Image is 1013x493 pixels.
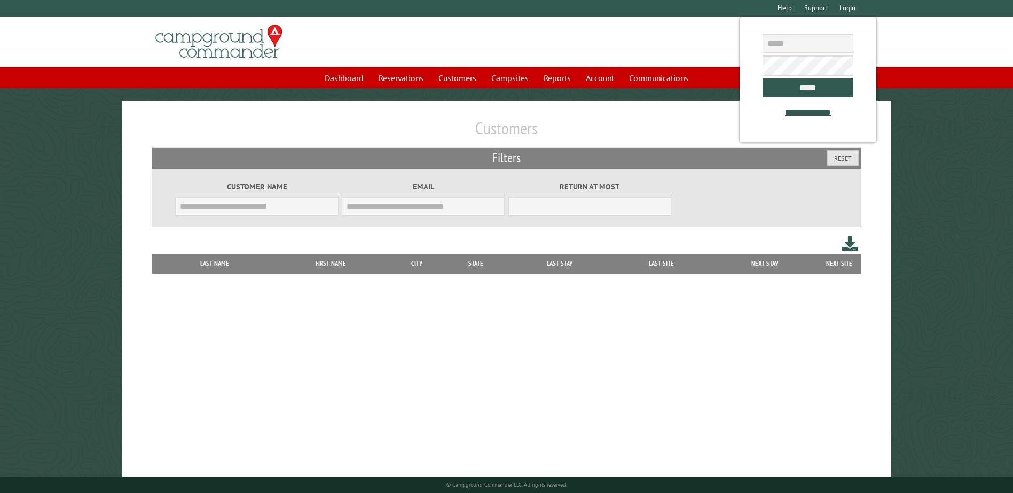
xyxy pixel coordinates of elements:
[623,68,695,88] a: Communications
[446,481,567,488] small: © Campground Commander LLC. All rights reserved.
[537,68,577,88] a: Reports
[175,181,338,193] label: Customer Name
[152,148,860,168] h2: Filters
[842,234,858,253] a: Download this customer list (.csv)
[271,254,390,273] th: First Name
[152,21,286,62] img: Campground Commander
[818,254,861,273] th: Next Site
[390,254,443,273] th: City
[152,118,860,147] h1: Customers
[827,150,859,166] button: Reset
[372,68,430,88] a: Reservations
[508,181,671,193] label: Return at most
[485,68,535,88] a: Campsites
[611,254,711,273] th: Last Site
[712,254,818,273] th: Next Stay
[509,254,611,273] th: Last Stay
[318,68,370,88] a: Dashboard
[158,254,271,273] th: Last Name
[432,68,483,88] a: Customers
[579,68,621,88] a: Account
[342,181,505,193] label: Email
[443,254,509,273] th: State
